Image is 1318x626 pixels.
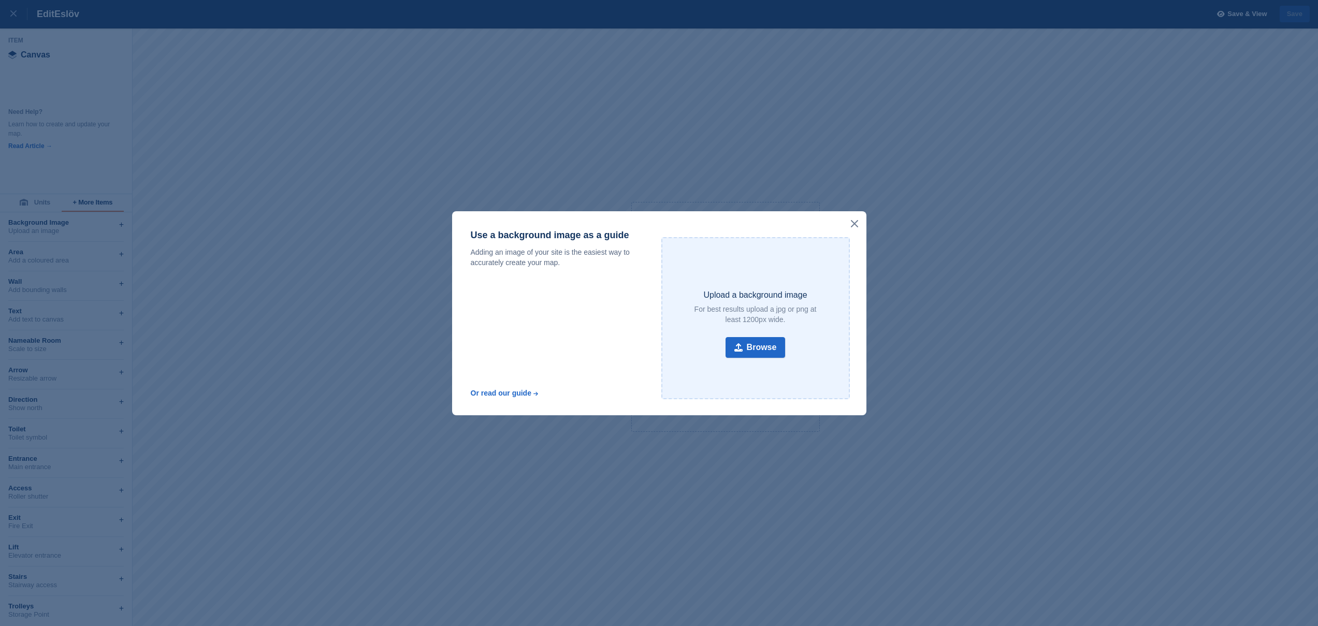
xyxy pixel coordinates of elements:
p: Adding an image of your site is the easiest way to accurately create your map. [471,247,643,268]
p: Upload a background image [703,290,807,300]
a: Or read our guide [471,389,539,397]
button: Browse [726,337,786,358]
p: For best results upload a jpg or png at least 1200px wide. [691,304,820,325]
p: Use a background image as a guide [471,230,643,241]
